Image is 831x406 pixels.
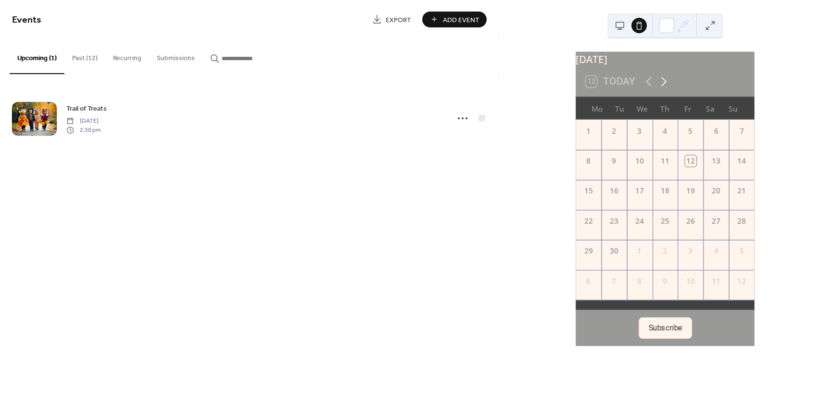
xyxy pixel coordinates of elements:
[659,186,670,197] div: 18
[576,51,755,66] div: [DATE]
[710,245,721,256] div: 4
[634,155,645,166] div: 10
[659,155,670,166] div: 11
[583,186,594,197] div: 15
[659,245,670,256] div: 2
[736,155,747,166] div: 14
[685,245,696,256] div: 3
[66,103,107,114] a: Trail of Treats
[659,276,670,287] div: 9
[422,12,487,27] button: Add Event
[736,245,747,256] div: 5
[583,126,594,137] div: 1
[583,245,594,256] div: 29
[365,12,418,27] a: Export
[710,126,721,137] div: 6
[608,126,619,137] div: 2
[608,276,619,287] div: 7
[634,186,645,197] div: 17
[608,97,631,120] div: Tu
[66,126,101,134] span: 2:30 pm
[64,39,105,73] button: Past (12)
[608,245,619,256] div: 30
[105,39,149,73] button: Recurring
[685,276,696,287] div: 10
[634,216,645,227] div: 24
[685,186,696,197] div: 19
[634,126,645,137] div: 3
[676,97,699,120] div: Fr
[654,97,676,120] div: Th
[586,97,608,120] div: Mo
[710,276,721,287] div: 11
[685,155,696,166] div: 12
[149,39,202,73] button: Submissions
[608,186,619,197] div: 16
[634,276,645,287] div: 8
[722,97,744,120] div: Su
[685,126,696,137] div: 5
[583,276,594,287] div: 6
[639,317,692,339] button: Subscribe
[608,216,619,227] div: 23
[66,104,107,114] span: Trail of Treats
[10,39,64,74] button: Upcoming (1)
[736,186,747,197] div: 21
[710,155,721,166] div: 13
[634,245,645,256] div: 1
[699,97,722,120] div: Sa
[386,15,411,25] span: Export
[631,97,654,120] div: We
[608,155,619,166] div: 9
[583,216,594,227] div: 22
[659,126,670,137] div: 4
[736,276,747,287] div: 12
[443,15,479,25] span: Add Event
[710,186,721,197] div: 20
[12,11,41,29] span: Events
[710,216,721,227] div: 27
[583,155,594,166] div: 8
[659,216,670,227] div: 25
[736,216,747,227] div: 28
[66,117,101,126] span: [DATE]
[685,216,696,227] div: 26
[736,126,747,137] div: 7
